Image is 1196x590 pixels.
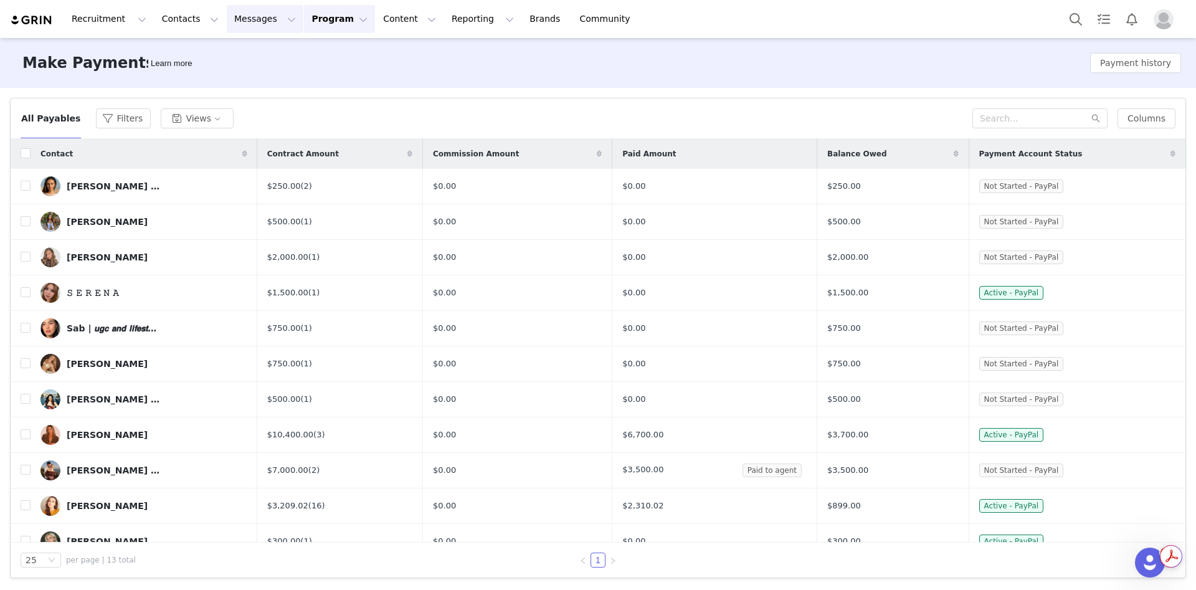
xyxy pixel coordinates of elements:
div: [PERSON_NAME] ✨ [67,181,160,191]
div: $3,500.00 [622,464,807,477]
button: Views [161,108,234,128]
div: $1,500.00 [267,287,412,299]
span: Not Started - PayPal [979,215,1064,229]
div: $0.00 [433,464,602,477]
div: $0.00 [433,393,602,406]
i: icon: down [48,556,55,565]
span: $250.00 [827,180,861,193]
div: $0.00 [622,393,807,406]
button: Filters [96,108,151,128]
a: Sab | 𝙪𝙜𝙘 𝙖𝙣𝙙 𝙡𝙞𝙛𝙚𝙨𝙩𝙮𝙡𝙚 𝙘𝙤𝙣𝙩𝙚𝙣𝙩 [40,318,247,338]
iframe: Intercom live chat [1135,548,1165,578]
a: (1) [300,394,311,404]
span: Balance Owed [827,148,886,159]
img: cfed1bd0-d328-4711-b81f-b93d71724b6f--s.jpg [40,354,60,374]
span: $300.00 [827,535,861,548]
img: a523c170-f63d-4b3c-af3e-af269d2a093a.jpg [40,531,60,551]
div: [PERSON_NAME] [67,359,148,369]
div: $0.00 [622,251,807,264]
button: Reporting [444,5,521,33]
div: [PERSON_NAME] [67,501,148,511]
div: $7,000.00 [267,464,412,477]
span: Commission Amount [433,148,519,159]
a: (1) [308,252,320,262]
div: $0.00 [622,180,807,193]
span: Active - PayPal [979,428,1044,442]
span: Active - PayPal [979,286,1044,300]
span: Not Started - PayPal [979,250,1064,264]
span: Paid Amount [622,148,676,159]
div: [PERSON_NAME] & [PERSON_NAME] [67,465,160,475]
span: Not Started - PayPal [979,321,1064,335]
div: $3,209.02 [267,500,412,512]
button: Search [1062,5,1089,33]
div: [PERSON_NAME] [67,217,148,227]
a: [PERSON_NAME] [40,531,247,551]
div: 25 [26,553,37,567]
div: [PERSON_NAME] [67,430,148,440]
button: Notifications [1118,5,1146,33]
span: $3,700.00 [827,429,868,441]
img: 25c9ab13-fcfa-4247-bd7c-d4073712ab8e--s.jpg [40,389,60,409]
div: $2,000.00 [267,251,412,264]
button: Contacts [154,5,226,33]
div: $250.00 [267,180,412,193]
li: Next Page [605,553,620,568]
i: icon: search [1091,114,1100,123]
div: [PERSON_NAME] [67,252,148,262]
input: Search... [972,108,1108,128]
span: Not Started - PayPal [979,464,1064,477]
img: 19345ffb-8246-4ca8-8f2d-5731e7665b93.jpg [40,283,60,303]
a: Community [572,5,643,33]
a: [PERSON_NAME] [40,354,247,374]
a: (2) [308,465,320,475]
a: [PERSON_NAME] [40,425,247,445]
div: $500.00 [267,216,412,228]
div: $0.00 [433,287,602,299]
a: (16) [308,501,325,510]
span: Active - PayPal [979,535,1044,548]
a: Brands [522,5,571,33]
div: $0.00 [622,322,807,335]
div: $0.00 [433,251,602,264]
li: 1 [591,553,605,568]
span: Active - PayPal [979,499,1044,513]
div: $750.00 [267,322,412,335]
img: placeholder-profile.jpg [1154,9,1174,29]
span: $500.00 [827,393,861,406]
div: Sab | 𝙪𝙜𝙘 𝙖𝙣𝙙 𝙡𝙞𝙛𝙚𝙨𝙩𝙮𝙡𝙚 𝙘𝙤𝙣𝙩𝙚𝙣𝙩 [67,323,160,333]
button: Payment history [1090,53,1181,73]
div: [PERSON_NAME] [PERSON_NAME] [67,394,160,404]
img: e6c3871d-4918-4c3d-b542-e3ad02b3ee2b--s.jpg [40,247,60,267]
div: $10,400.00 [267,429,412,441]
a: 1 [591,553,605,567]
button: Profile [1146,9,1186,29]
a: [PERSON_NAME] [40,496,247,516]
span: Not Started - PayPal [979,357,1064,371]
div: Tooltip anchor [148,57,194,70]
a: Tasks [1090,5,1118,33]
div: $750.00 [267,358,412,370]
a: 𝚂 𝙴 𝚁 𝙴 𝙽 𝙰 [40,283,247,303]
h3: Make Payments [22,52,154,74]
img: f7a927b8-f955-4020-a9bf-66b86bcceb22--s.jpg [40,212,60,232]
span: Contract Amount [267,148,339,159]
button: Content [376,5,444,33]
span: $500.00 [827,216,861,228]
span: per page | 13 total [66,554,136,566]
div: $300.00 [267,535,412,548]
button: Messages [227,5,303,33]
div: $0.00 [622,358,807,370]
img: ae607f75-fbd9-4bab-81a5-331383aaec1c--s.jpg [40,176,60,196]
span: $899.00 [827,500,861,512]
a: (1) [308,288,320,297]
button: Columns [1118,108,1175,128]
img: 1a0c49bb-495d-4b05-85fd-68189568f985.jpg [40,425,60,445]
img: grin logo [10,14,54,26]
div: 𝚂 𝙴 𝚁 𝙴 𝙽 𝙰 [67,288,119,298]
a: (1) [300,359,311,368]
a: [PERSON_NAME] & [PERSON_NAME] [40,460,247,480]
span: $2,000.00 [827,251,868,264]
span: Payment Account Status [979,148,1083,159]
